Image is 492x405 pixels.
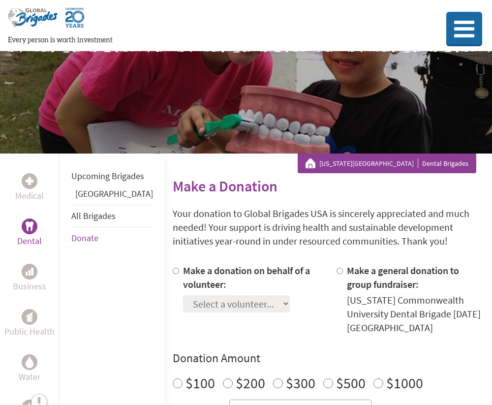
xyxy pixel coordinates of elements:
p: Medical [15,189,44,203]
a: Donate [71,232,98,244]
div: Dental Brigades [306,158,468,168]
img: Global Brigades Logo [8,8,58,35]
p: Public Health [4,325,55,339]
li: All Brigades [71,205,153,227]
label: $1000 [386,374,423,392]
a: DentalDental [17,218,42,248]
div: Dental [22,218,37,234]
li: Upcoming Brigades [71,165,153,187]
div: Business [22,264,37,280]
li: Guatemala [71,187,153,205]
label: Make a donation on behalf of a volunteer: [183,264,310,290]
p: Business [13,280,46,293]
a: WaterWater [19,354,40,384]
a: Upcoming Brigades [71,170,144,182]
a: [GEOGRAPHIC_DATA] [75,188,153,199]
img: Dental [26,221,33,231]
p: Water [19,370,40,384]
a: Public HealthPublic Health [4,309,55,339]
div: Medical [22,173,37,189]
a: BusinessBusiness [13,264,46,293]
div: [US_STATE] Commonwealth University Dental Brigade [DATE] [GEOGRAPHIC_DATA] [347,293,485,335]
h2: Make a Donation [173,177,484,195]
img: Public Health [26,312,33,322]
div: Water [22,354,37,370]
label: $200 [236,374,265,392]
div: Public Health [22,309,37,325]
label: $300 [286,374,315,392]
a: All Brigades [71,210,116,221]
p: Your donation to Global Brigades USA is sincerely appreciated and much needed! Your support is dr... [173,207,484,248]
p: Dental [17,234,42,248]
img: Water [26,356,33,368]
img: Business [26,268,33,276]
label: Make a general donation to group fundraiser: [347,264,459,290]
label: $500 [336,374,366,392]
li: Donate [71,227,153,249]
a: MedicalMedical [15,173,44,203]
a: [US_STATE][GEOGRAPHIC_DATA] [319,158,418,168]
p: Every person is worth investment [8,35,405,45]
img: Medical [26,177,33,185]
label: $100 [185,374,215,392]
h4: Donation Amount [173,350,484,366]
img: Global Brigades Celebrating 20 Years [65,8,84,35]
